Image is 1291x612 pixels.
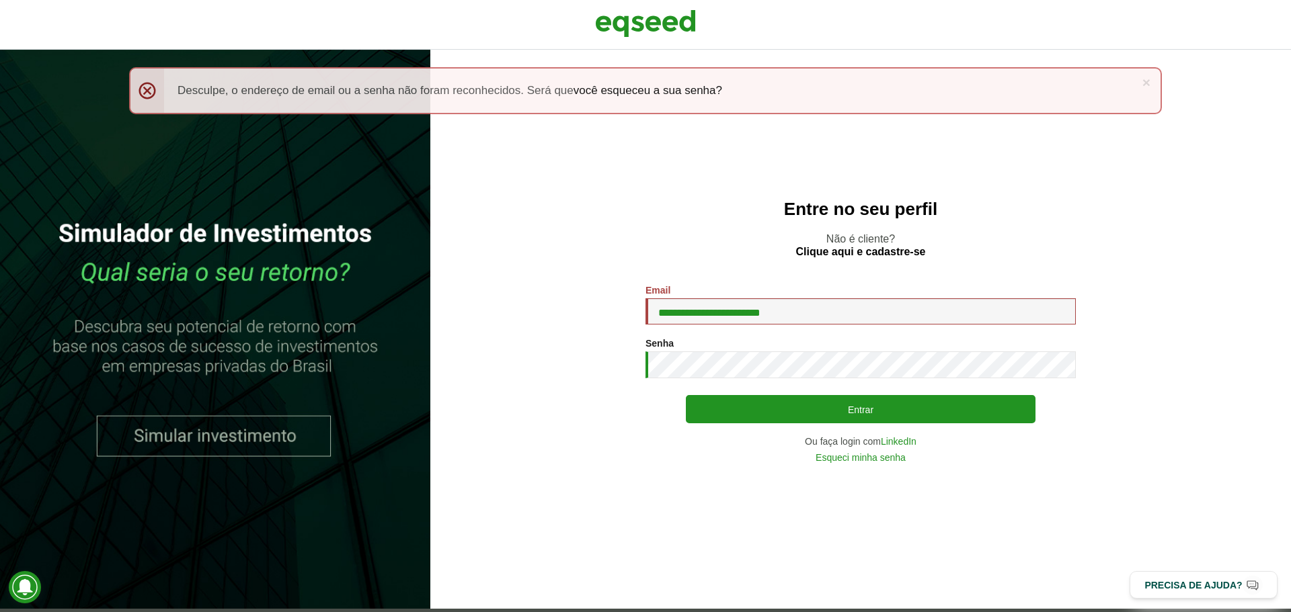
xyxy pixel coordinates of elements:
[129,67,1162,114] div: Desculpe, o endereço de email ou a senha não foram reconhecidos. Será que
[574,85,722,96] a: você esqueceu a sua senha?
[1142,75,1150,89] a: ×
[816,453,906,462] a: Esqueci minha senha
[686,395,1035,423] button: Entrar
[645,437,1076,446] div: Ou faça login com
[645,286,670,295] label: Email
[595,7,696,40] img: EqSeed Logo
[645,339,674,348] label: Senha
[457,232,1264,258] p: Não é cliente?
[881,437,916,446] a: LinkedIn
[796,247,926,257] a: Clique aqui e cadastre-se
[457,200,1264,219] h2: Entre no seu perfil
